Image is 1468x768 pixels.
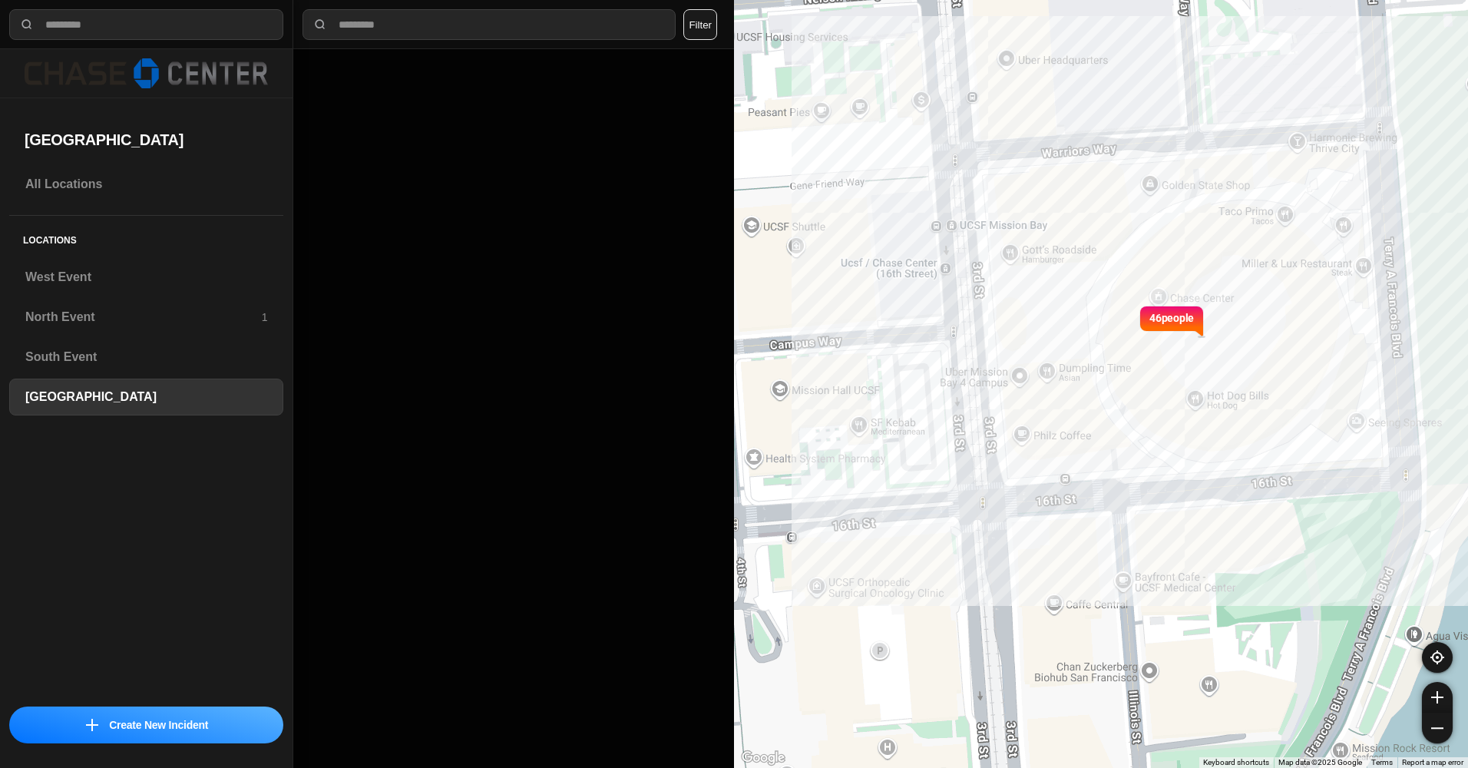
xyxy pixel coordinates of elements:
[1138,304,1149,338] img: notch
[25,388,267,406] h3: [GEOGRAPHIC_DATA]
[1149,310,1194,344] p: 46 people
[25,58,268,88] img: logo
[1194,304,1205,338] img: notch
[683,9,717,40] button: Filter
[9,299,283,336] a: North Event1
[262,310,268,325] p: 1
[9,216,283,259] h5: Locations
[1203,757,1269,768] button: Keyboard shortcuts
[1422,682,1453,713] button: zoom-in
[25,175,267,194] h3: All Locations
[25,308,262,326] h3: North Event
[1430,650,1444,664] img: recenter
[1402,758,1463,766] a: Report a map error
[9,707,283,743] button: iconCreate New Incident
[312,17,328,32] img: search
[1431,722,1443,734] img: zoom-out
[25,348,267,366] h3: South Event
[1371,758,1393,766] a: Terms (opens in new tab)
[25,268,267,286] h3: West Event
[9,166,283,203] a: All Locations
[1422,713,1453,743] button: zoom-out
[1278,758,1362,766] span: Map data ©2025 Google
[86,719,98,731] img: icon
[9,379,283,415] a: [GEOGRAPHIC_DATA]
[738,748,789,768] img: Google
[9,339,283,376] a: South Event
[9,259,283,296] a: West Event
[109,717,208,733] p: Create New Incident
[1431,691,1443,703] img: zoom-in
[738,748,789,768] a: Open this area in Google Maps (opens a new window)
[19,17,35,32] img: search
[1422,642,1453,673] button: recenter
[25,129,268,151] h2: [GEOGRAPHIC_DATA]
